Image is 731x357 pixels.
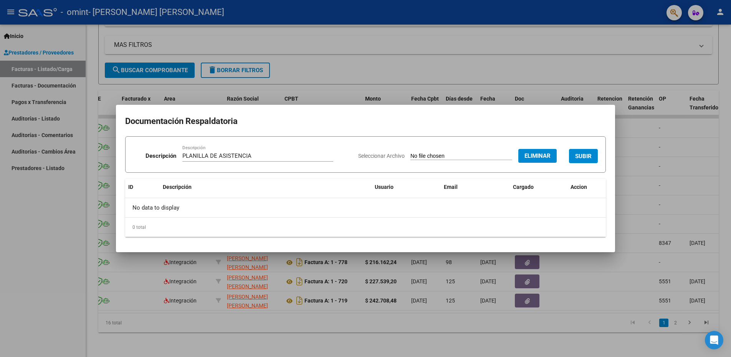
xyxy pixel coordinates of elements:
[125,198,606,217] div: No data to display
[575,153,592,160] span: SUBIR
[571,184,587,190] span: Accion
[146,152,176,160] p: Descripción
[513,184,534,190] span: Cargado
[128,184,133,190] span: ID
[705,331,723,349] div: Open Intercom Messenger
[441,179,510,195] datatable-header-cell: Email
[569,149,598,163] button: SUBIR
[163,184,192,190] span: Descripción
[375,184,394,190] span: Usuario
[567,179,606,195] datatable-header-cell: Accion
[358,153,405,159] span: Seleccionar Archivo
[160,179,372,195] datatable-header-cell: Descripción
[524,152,551,159] span: Eliminar
[518,149,557,163] button: Eliminar
[510,179,567,195] datatable-header-cell: Cargado
[372,179,441,195] datatable-header-cell: Usuario
[444,184,458,190] span: Email
[125,218,606,237] div: 0 total
[125,114,606,129] h2: Documentación Respaldatoria
[125,179,160,195] datatable-header-cell: ID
